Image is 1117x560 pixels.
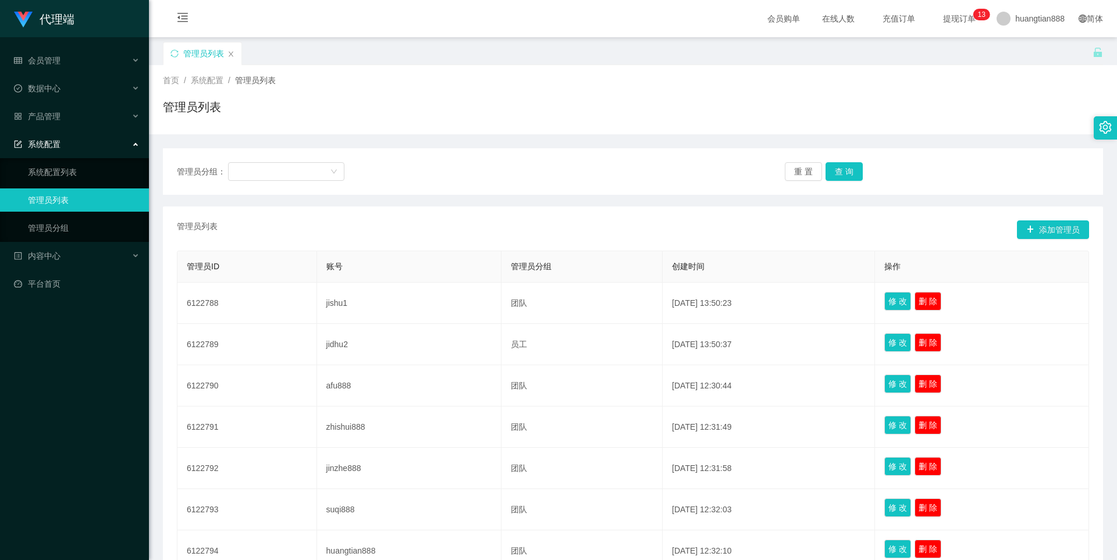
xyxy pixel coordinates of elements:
[326,262,343,271] span: 账号
[672,298,731,308] span: [DATE] 13:50:23
[501,365,663,406] td: 团队
[235,76,276,85] span: 管理员列表
[177,406,317,448] td: 6122791
[672,546,731,555] span: [DATE] 12:32:10
[163,1,202,38] i: 图标: menu-fold
[672,505,731,514] span: [DATE] 12:32:03
[915,540,941,558] button: 删 除
[317,489,501,530] td: suqi888
[183,42,224,65] div: 管理员列表
[14,272,140,295] a: 图标: dashboard平台首页
[973,9,990,20] sup: 13
[317,406,501,448] td: zhishui888
[672,340,731,349] span: [DATE] 13:50:37
[227,51,234,58] i: 图标: close
[14,251,61,261] span: 内容中心
[884,333,911,352] button: 修 改
[14,112,61,121] span: 产品管理
[884,540,911,558] button: 修 改
[672,422,731,431] span: [DATE] 12:31:49
[1093,47,1103,58] i: 图标: unlock
[191,76,223,85] span: 系统配置
[28,160,140,184] a: 系统配置列表
[501,448,663,489] td: 团队
[40,1,74,38] h1: 代理端
[14,112,22,120] i: 图标: appstore-o
[511,262,552,271] span: 管理员分组
[884,416,911,434] button: 修 改
[177,489,317,530] td: 6122793
[14,56,22,65] i: 图标: table
[177,166,228,178] span: 管理员分组：
[177,448,317,489] td: 6122792
[14,252,22,260] i: 图标: profile
[14,84,61,93] span: 数据中心
[14,140,61,149] span: 系统配置
[177,324,317,365] td: 6122789
[915,333,941,352] button: 删 除
[977,9,981,20] p: 1
[14,84,22,92] i: 图标: check-circle-o
[937,15,981,23] span: 提现订单
[163,76,179,85] span: 首页
[915,374,941,393] button: 删 除
[1017,220,1089,239] button: 图标: plus添加管理员
[981,9,986,20] p: 3
[14,56,61,65] span: 会员管理
[672,262,705,271] span: 创建时间
[177,283,317,324] td: 6122788
[1079,15,1087,23] i: 图标: global
[14,140,22,148] i: 图标: form
[228,76,230,85] span: /
[330,168,337,176] i: 图标: down
[672,381,731,390] span: [DATE] 12:30:44
[826,162,863,181] button: 查 询
[884,374,911,393] button: 修 改
[877,15,921,23] span: 充值订单
[501,324,663,365] td: 员工
[317,283,501,324] td: jishu1
[672,463,731,473] span: [DATE] 12:31:58
[915,416,941,434] button: 删 除
[785,162,822,181] button: 重 置
[501,489,663,530] td: 团队
[14,14,74,23] a: 代理端
[317,324,501,365] td: jidhu2
[14,12,33,28] img: logo.9652507e.png
[28,188,140,212] a: 管理员列表
[915,457,941,476] button: 删 除
[816,15,860,23] span: 在线人数
[317,365,501,406] td: afu888
[184,76,186,85] span: /
[170,49,179,58] i: 图标: sync
[177,220,218,239] span: 管理员列表
[163,98,221,116] h1: 管理员列表
[177,365,317,406] td: 6122790
[501,406,663,448] td: 团队
[501,283,663,324] td: 团队
[884,498,911,517] button: 修 改
[884,292,911,311] button: 修 改
[317,448,501,489] td: jinzhe888
[915,498,941,517] button: 删 除
[28,216,140,240] a: 管理员分组
[187,262,219,271] span: 管理员ID
[884,457,911,476] button: 修 改
[1099,121,1112,134] i: 图标: setting
[915,292,941,311] button: 删 除
[884,262,901,271] span: 操作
